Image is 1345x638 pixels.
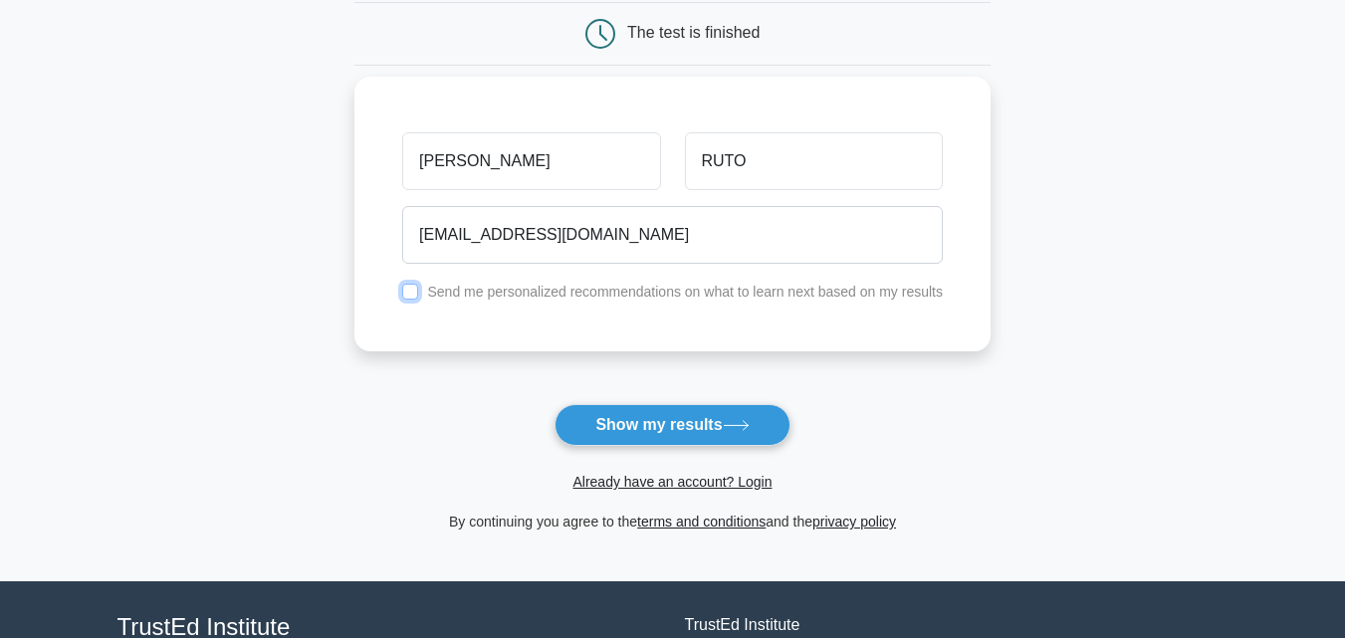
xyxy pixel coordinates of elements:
a: Already have an account? Login [572,474,772,490]
div: By continuing you agree to the and the [342,510,1003,533]
input: First name [402,132,660,190]
a: privacy policy [812,514,896,530]
input: Last name [685,132,943,190]
a: terms and conditions [637,514,766,530]
input: Email [402,206,943,264]
button: Show my results [555,404,789,446]
div: The test is finished [627,24,760,41]
label: Send me personalized recommendations on what to learn next based on my results [427,284,943,300]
